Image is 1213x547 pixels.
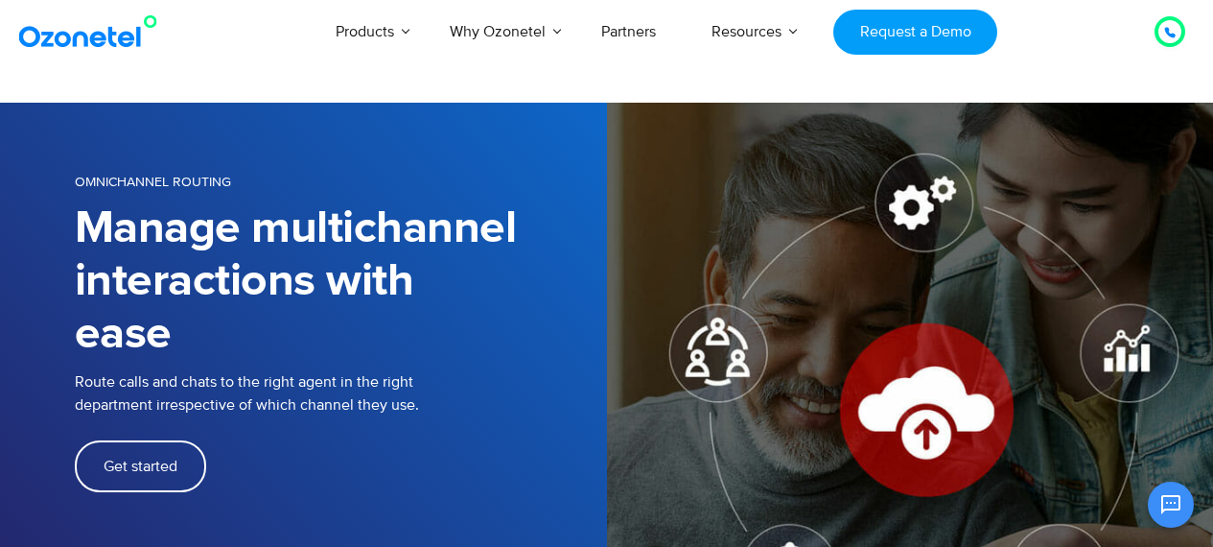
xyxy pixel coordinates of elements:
h1: Manage multichannel interactions with ease [75,202,607,361]
p: Route calls and chats to the right agent in the right department irrespective of which channel th... [75,370,607,416]
button: Open chat [1148,482,1194,528]
span: Get started [104,459,177,474]
span: OMNICHANNEL ROUTING [75,174,231,190]
a: Request a Demo [833,10,997,55]
a: Get started [75,440,206,492]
